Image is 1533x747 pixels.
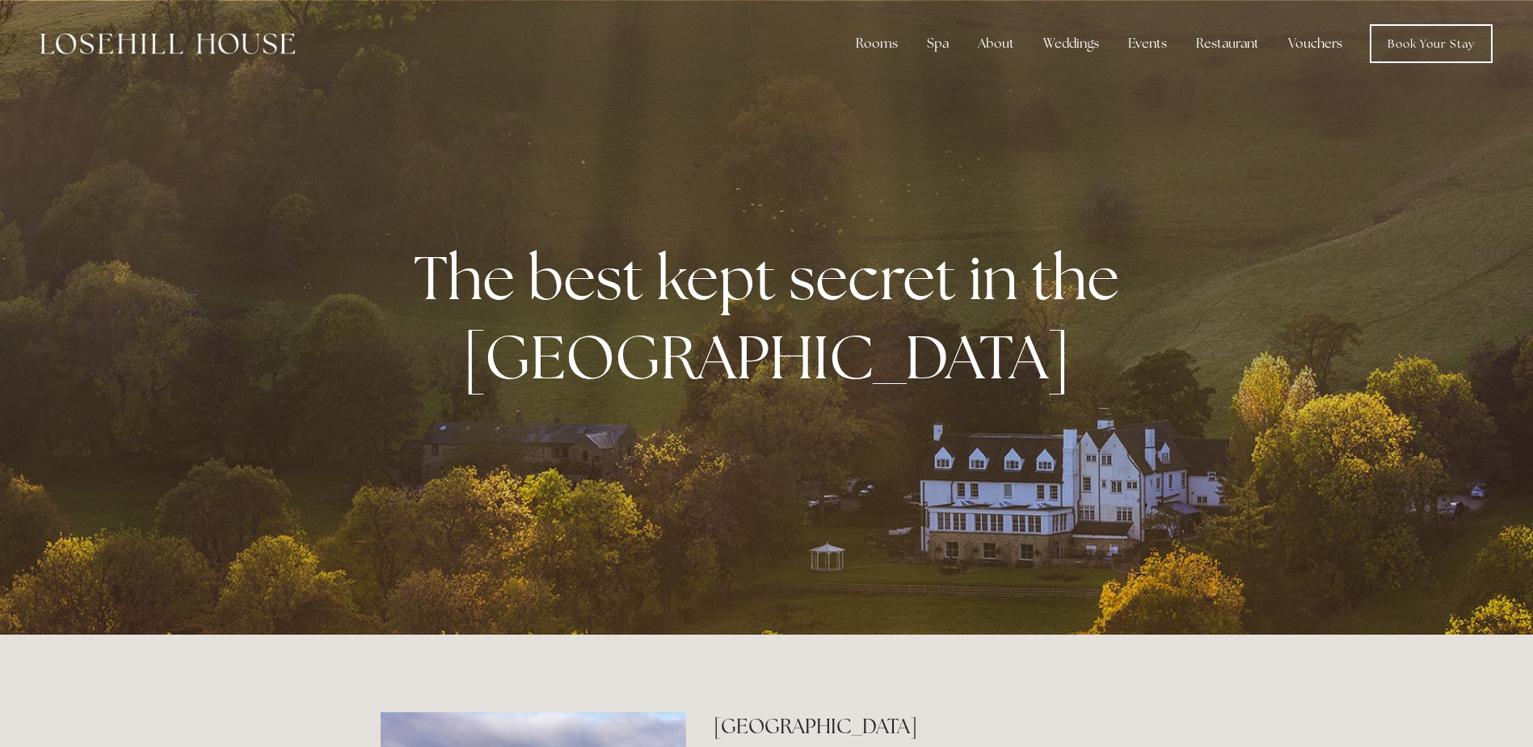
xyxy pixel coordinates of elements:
[843,27,911,60] div: Rooms
[1275,27,1355,60] a: Vouchers
[965,27,1027,60] div: About
[40,33,295,54] img: Losehill House
[714,712,1152,741] h2: [GEOGRAPHIC_DATA]
[1115,27,1180,60] div: Events
[414,238,1132,396] strong: The best kept secret in the [GEOGRAPHIC_DATA]
[1370,24,1493,63] a: Book Your Stay
[914,27,962,60] div: Spa
[1183,27,1272,60] div: Restaurant
[1030,27,1112,60] div: Weddings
